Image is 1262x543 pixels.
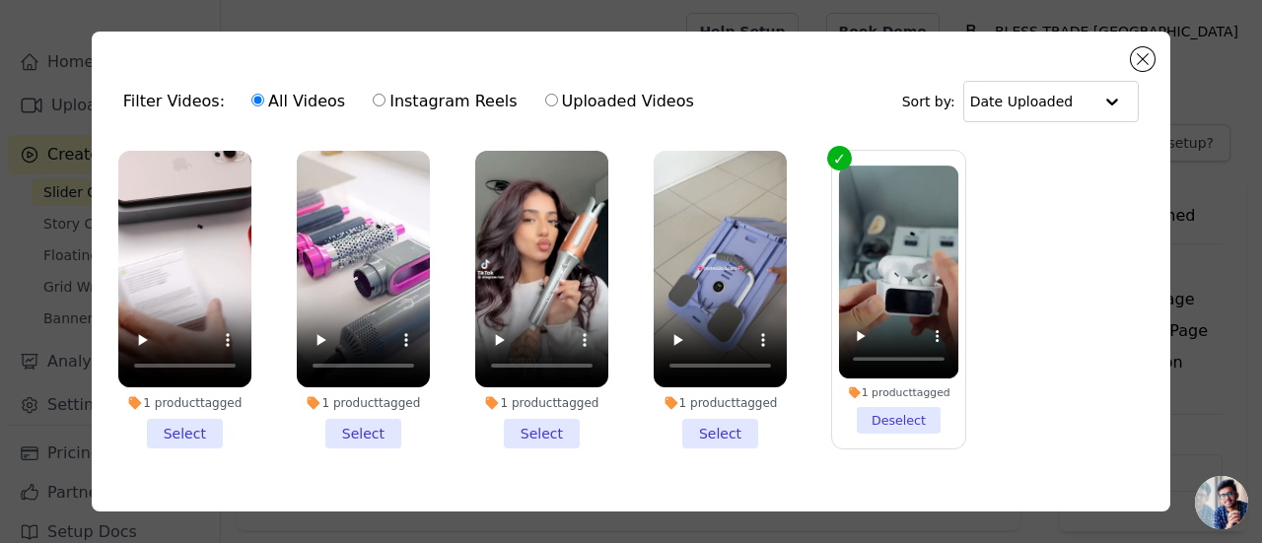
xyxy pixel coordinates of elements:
div: Sort by: [902,81,1140,122]
a: Open chat [1195,476,1248,529]
div: 1 product tagged [297,395,430,411]
button: Close modal [1131,47,1155,71]
label: Instagram Reels [372,89,518,114]
div: 1 product tagged [118,395,251,411]
label: Uploaded Videos [544,89,695,114]
div: Filter Videos: [123,79,705,124]
div: 1 product tagged [839,385,959,399]
div: 1 product tagged [475,395,608,411]
label: All Videos [250,89,346,114]
div: 1 product tagged [654,395,787,411]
